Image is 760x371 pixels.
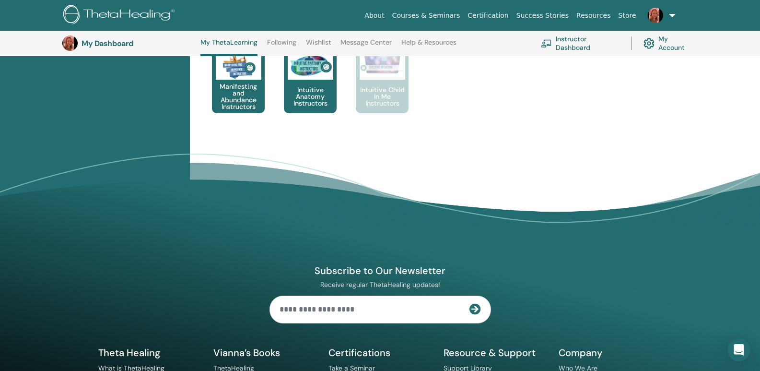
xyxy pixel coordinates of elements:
a: Instructor Dashboard [541,33,620,54]
h5: Vianna’s Books [213,347,317,359]
a: Intuitive Anatomy Instructors Intuitive Anatomy Instructors [284,46,337,132]
a: Certification [464,7,512,24]
a: My ThetaLearning [200,38,257,56]
a: Resources [573,7,615,24]
a: Courses & Seminars [388,7,464,24]
a: My Account [643,33,694,54]
h5: Theta Healing [98,347,202,359]
img: Intuitive Child In Me Instructors [360,51,405,74]
a: About [361,7,388,24]
p: Receive regular ThetaHealing updates! [269,280,491,289]
a: Success Stories [513,7,573,24]
div: Open Intercom Messenger [727,338,750,361]
h4: Subscribe to Our Newsletter [269,264,491,277]
h5: Company [559,347,662,359]
img: default.jpg [648,8,663,23]
a: Intuitive Child In Me Instructors Intuitive Child In Me Instructors [356,46,409,132]
img: Intuitive Anatomy Instructors [288,51,333,80]
img: default.jpg [62,36,78,51]
img: chalkboard-teacher.svg [541,39,552,48]
p: Intuitive Anatomy Instructors [284,86,337,107]
h5: Resource & Support [444,347,547,359]
h3: My Dashboard [82,39,177,48]
img: logo.png [63,5,178,26]
p: Intuitive Child In Me Instructors [356,86,409,107]
a: Help & Resources [401,38,456,54]
h5: Certifications [328,347,432,359]
a: Teach your students how to make their manifestations possible... Manifesting and Abundance Instru... [212,46,265,132]
a: Wishlist [306,38,331,54]
a: Store [615,7,640,24]
img: Manifesting and Abundance Instructors [216,51,261,80]
img: cog.svg [643,36,655,51]
a: Message Center [340,38,392,54]
p: Manifesting and Abundance Instructors [212,83,265,110]
a: Following [267,38,296,54]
